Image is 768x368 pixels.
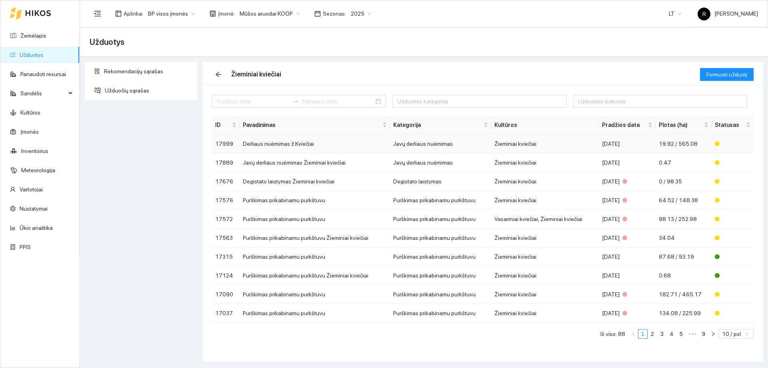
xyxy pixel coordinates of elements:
td: Purškimas prikabinamu purkštuvu [390,247,491,266]
a: 2 [648,330,657,338]
li: Peršokti 5 pls. [686,329,699,339]
a: 5 [677,330,686,338]
span: Užduočių sąrašas [105,82,191,99]
span: [PERSON_NAME] [698,10,758,17]
td: Purškimas prikabinamu purkštuvu [390,229,491,247]
span: arrow-left [212,71,224,78]
td: Purškimas prikabinamu purkštuvu [390,285,491,304]
span: 2025 [351,8,372,20]
a: Nustatymai [20,205,48,212]
th: this column's title is Plotas (ha),this column is sortable [656,116,712,135]
td: 0.68 [656,266,712,285]
td: Purškimas prikabinamu purkštuvu [240,191,390,210]
td: Purškimas prikabinamu purkštuvu [240,285,390,304]
span: 134.08 / 225.99 [659,310,701,316]
a: Panaudoti resursai [20,71,66,77]
a: Inventorius [21,148,48,154]
td: 17037 [212,304,240,323]
th: this column's title is Pavadinimas,this column is sortable [240,116,390,135]
span: Įmonė : [218,9,235,18]
a: Vartotojai [20,186,43,193]
a: Žemėlapis [20,32,46,39]
a: Ūkio analitika [20,225,53,231]
a: 4 [667,330,676,338]
input: Pradžios data [217,97,289,106]
span: Sezonas : [323,9,346,18]
div: [DATE] [602,177,652,186]
td: Javų derliaus nuėmimas [390,135,491,153]
span: Sandėlis [20,85,66,101]
a: Užduotys [20,52,43,58]
div: Page Size [719,329,754,339]
span: layout [115,10,122,17]
span: ••• [686,329,699,339]
span: swap-right [292,98,299,105]
button: arrow-left [212,68,225,81]
td: 17676 [212,172,240,191]
button: left [628,329,638,339]
th: this column's title is Statusas,this column is sortable [712,116,754,135]
td: Žieminiai kviečiai [491,172,599,191]
div: Žieminiai kviečiai [231,69,281,79]
div: [DATE] [602,196,652,205]
button: Formuoti užduotį [700,68,754,81]
td: Žieminiai kviečiai [491,304,599,323]
span: 98.13 / 252.98 [659,216,697,222]
span: LT [669,8,682,20]
td: 17124 [212,266,240,285]
td: 17315 [212,247,240,266]
li: Atgal [628,329,638,339]
span: to [292,98,299,105]
button: menu-fold [90,6,106,22]
span: 182.71 / 465.17 [659,291,702,298]
li: 1 [638,329,648,339]
td: Degistato laistymas [390,172,491,191]
td: Purškimas prikabinamu purkštuvu [390,266,491,285]
th: Kultūros [491,116,599,135]
td: Degistato laistymas Žieminiai kviečiai [240,172,390,191]
td: Žieminiai kviečiai [491,266,599,285]
li: Iš viso: 88 [600,329,625,339]
span: 19.92 / 565.08 [659,141,698,147]
td: 0.47 [656,153,712,172]
td: Žieminiai kviečiai [491,135,599,153]
td: 17563 [212,229,240,247]
td: Žieminiai kviečiai [491,191,599,210]
a: 3 [658,330,666,338]
span: Rekomendacijų sąrašas [104,63,191,79]
li: Pirmyn [708,329,718,339]
td: 17576 [212,191,240,210]
span: BP visos įmonės [148,8,195,20]
div: [DATE] [602,233,652,242]
td: Purškimas prikabinamu purkštuvu Žieminiai kviečiai [240,266,390,285]
span: Statusas [715,121,744,129]
td: Purškimas prikabinamu purkštuvu Žieminiai kviečiai [240,229,390,247]
li: 5 [676,329,686,339]
td: Purškimas prikabinamu purkštuvu [240,247,390,266]
span: menu-fold [94,10,101,17]
td: 17572 [212,210,240,229]
td: 17090 [212,285,240,304]
span: Kategorija [393,121,482,129]
button: right [708,329,718,339]
input: Pabaigos data [302,97,374,106]
div: [DATE] [602,290,652,299]
span: left [631,332,636,336]
span: Pavadinimas [243,121,381,129]
span: Aplinka : [124,9,143,18]
td: Purškimas prikabinamu purkštuvu [390,210,491,229]
a: 9 [699,330,708,338]
td: Purškimas prikabinamu purkštuvu [390,304,491,323]
div: [DATE] [602,271,652,280]
td: Purškimas prikabinamu purkštuvu [240,210,390,229]
td: Žieminiai kviečiai [491,229,599,247]
th: this column's title is Kategorija,this column is sortable [390,116,491,135]
a: PPIS [20,244,31,250]
td: Javų derliaus nuėmimas Žieminiai kviečiai [240,153,390,172]
td: Purškimas prikabinamu purkštuvu [390,191,491,210]
span: Plotas (ha) [659,121,702,129]
span: 64.52 / 148.38 [659,197,698,203]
